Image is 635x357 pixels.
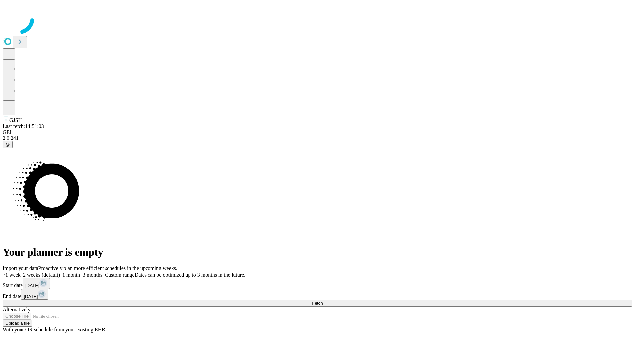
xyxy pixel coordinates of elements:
[3,141,13,148] button: @
[3,278,632,289] div: Start date
[3,129,632,135] div: GEI
[23,278,50,289] button: [DATE]
[3,327,105,332] span: With your OR schedule from your existing EHR
[3,246,632,258] h1: Your planner is empty
[24,294,38,299] span: [DATE]
[5,142,10,147] span: @
[3,265,38,271] span: Import your data
[63,272,80,278] span: 1 month
[9,117,22,123] span: GJSH
[21,289,48,300] button: [DATE]
[135,272,245,278] span: Dates can be optimized up to 3 months in the future.
[3,307,30,312] span: Alternatively
[312,301,323,306] span: Fetch
[3,135,632,141] div: 2.0.241
[105,272,134,278] span: Custom range
[3,289,632,300] div: End date
[83,272,102,278] span: 3 months
[3,123,44,129] span: Last fetch: 14:51:03
[25,283,39,288] span: [DATE]
[3,300,632,307] button: Fetch
[38,265,177,271] span: Proactively plan more efficient schedules in the upcoming weeks.
[3,320,32,327] button: Upload a file
[5,272,21,278] span: 1 week
[23,272,60,278] span: 2 weeks (default)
